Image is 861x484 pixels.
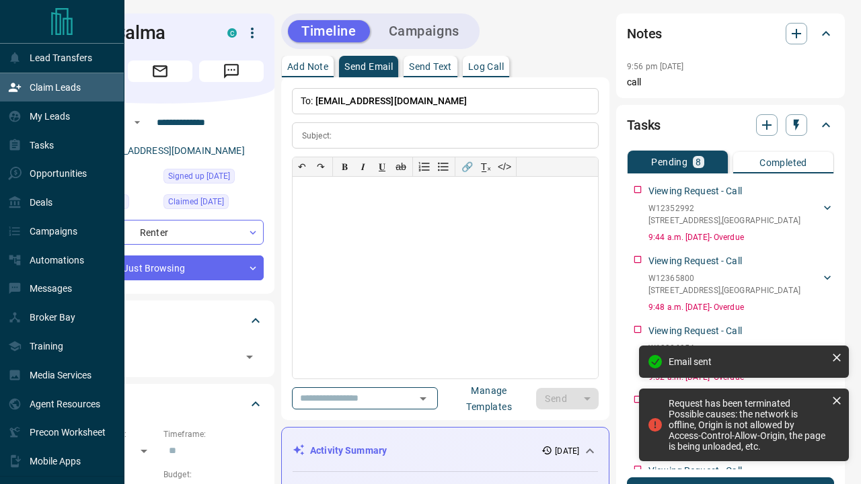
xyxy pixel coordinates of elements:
[354,157,373,176] button: 𝑰
[391,157,410,176] button: ab
[415,157,434,176] button: Numbered list
[476,157,495,176] button: T̲ₓ
[648,231,834,243] p: 9:44 a.m. [DATE] - Overdue
[627,62,684,71] p: 9:56 pm [DATE]
[495,157,514,176] button: </>
[93,145,245,156] a: [EMAIL_ADDRESS][DOMAIN_NAME]
[379,161,385,172] span: 𝐔
[57,388,264,420] div: Criteria
[627,23,662,44] h2: Notes
[293,438,598,463] div: Activity Summary[DATE]
[669,398,826,452] div: Request has been terminated Possible causes: the network is offline, Origin is not allowed by Acc...
[648,214,800,227] p: [STREET_ADDRESS] , [GEOGRAPHIC_DATA]
[227,28,237,38] div: condos.ca
[163,169,264,188] div: Tue Apr 04 2023
[168,169,230,183] span: Signed up [DATE]
[648,301,834,313] p: 9:48 a.m. [DATE] - Overdue
[293,157,311,176] button: ↶
[199,61,264,82] span: Message
[57,22,207,44] h1: Umme Salma
[627,114,661,136] h2: Tasks
[536,388,599,409] div: split button
[648,284,800,296] p: [STREET_ADDRESS] , [GEOGRAPHIC_DATA]
[648,324,742,338] p: Viewing Request - Call
[335,157,354,176] button: 𝐁
[310,444,387,458] p: Activity Summary
[555,445,579,457] p: [DATE]
[240,348,259,366] button: Open
[57,255,264,280] div: Just Browsing
[288,20,370,42] button: Timeline
[648,342,800,354] p: W12386954
[414,389,433,408] button: Open
[373,157,391,176] button: 𝐔
[57,305,264,337] div: Tags
[128,61,192,82] span: Email
[163,194,264,213] div: Wed Sep 24 2025
[287,62,328,71] p: Add Note
[375,20,473,42] button: Campaigns
[57,220,264,245] div: Renter
[129,114,145,130] button: Open
[457,157,476,176] button: 🔗
[627,109,834,141] div: Tasks
[292,88,599,114] p: To:
[168,195,224,208] span: Claimed [DATE]
[344,62,393,71] p: Send Email
[648,184,742,198] p: Viewing Request - Call
[468,62,504,71] p: Log Call
[696,157,701,167] p: 8
[396,161,406,172] s: ab
[315,95,467,106] span: [EMAIL_ADDRESS][DOMAIN_NAME]
[651,157,687,167] p: Pending
[648,272,800,284] p: W12365800
[627,17,834,50] div: Notes
[648,339,834,369] div: W12386954[STREET_ADDRESS],[GEOGRAPHIC_DATA]
[163,469,264,481] p: Budget:
[648,254,742,268] p: Viewing Request - Call
[648,200,834,229] div: W12352992[STREET_ADDRESS],[GEOGRAPHIC_DATA]
[648,270,834,299] div: W12365800[STREET_ADDRESS],[GEOGRAPHIC_DATA]
[648,202,800,214] p: W12352992
[759,158,807,167] p: Completed
[311,157,330,176] button: ↷
[302,130,332,142] p: Subject:
[163,428,264,440] p: Timeframe:
[434,157,453,176] button: Bullet list
[442,388,536,409] button: Manage Templates
[409,62,452,71] p: Send Text
[669,356,826,367] div: Email sent
[627,75,834,89] p: call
